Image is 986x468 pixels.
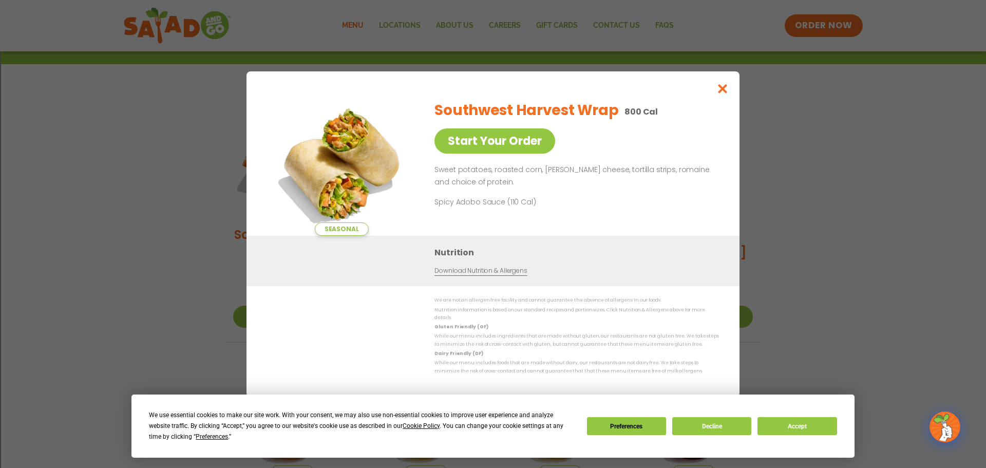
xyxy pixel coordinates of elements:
p: Nutrition information is based on our standard recipes and portion sizes. Click Nutrition & Aller... [434,306,719,322]
h3: Nutrition [434,246,724,259]
div: Options [4,41,982,50]
button: Decline [672,417,751,435]
p: While our menu includes ingredients that are made without gluten, our restaurants are not gluten ... [434,332,719,348]
button: Accept [757,417,837,435]
strong: Gluten Friendly (GF) [434,324,488,330]
p: Sweet potatoes, roasted corn, [PERSON_NAME] cheese, tortilla strips, romaine and choice of protein. [434,164,715,189]
div: Rename [4,60,982,69]
span: Seasonal [315,222,369,236]
span: Cookie Policy [403,422,440,429]
div: We use essential cookies to make our site work. With your consent, we may also use non-essential ... [149,410,574,442]
button: Preferences [587,417,666,435]
a: Download Nutrition & Allergens [434,266,527,276]
p: While our menu includes foods that are made without dairy, our restaurants are not dairy free. We... [434,359,719,375]
div: Sort A > Z [4,4,982,13]
div: Delete [4,32,982,41]
p: We are not an allergen free facility and cannot guarantee the absence of allergens in our foods. [434,296,719,304]
div: Move To ... [4,69,982,78]
div: Cookie Consent Prompt [131,395,855,458]
button: Close modal [706,71,739,106]
div: Sign out [4,50,982,60]
img: wpChatIcon [931,413,959,441]
span: Preferences [196,433,228,440]
a: Start Your Order [434,128,555,154]
div: Sort New > Old [4,13,982,23]
strong: Dairy Friendly (DF) [434,350,483,357]
h2: Southwest Harvest Wrap [434,100,618,121]
div: Move To ... [4,23,982,32]
p: Spicy Adobo Sauce (110 Cal) [434,196,624,207]
img: Featured product photo for Southwest Harvest Wrap [270,92,413,236]
p: 800 Cal [624,105,658,118]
